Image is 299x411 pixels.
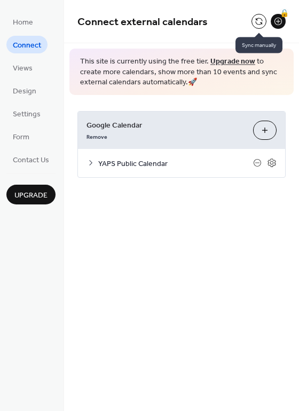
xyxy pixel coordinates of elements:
span: Connect [13,40,41,51]
a: Connect [6,36,48,53]
span: Design [13,86,36,97]
a: Upgrade now [210,54,255,69]
a: Settings [6,105,47,122]
a: Form [6,128,36,145]
a: Design [6,82,43,99]
span: Settings [13,109,41,120]
button: Upgrade [6,185,56,204]
span: Remove [86,133,107,140]
span: Connect external calendars [77,12,208,33]
span: Views [13,63,33,74]
span: This site is currently using the free tier. to create more calendars, show more than 10 events an... [80,57,283,88]
span: Sync manually [235,37,282,53]
a: Home [6,13,40,30]
span: Form [13,132,29,143]
span: Contact Us [13,155,49,166]
span: Upgrade [14,190,48,201]
span: Google Calendar [86,120,245,131]
span: YAPS Public Calendar [98,158,253,169]
a: Contact Us [6,151,56,168]
span: Home [13,17,33,28]
a: Views [6,59,39,76]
